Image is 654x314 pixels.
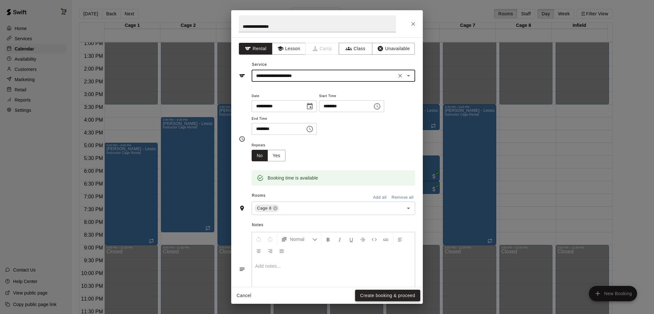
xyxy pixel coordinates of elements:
span: Date [252,92,317,101]
button: Format Bold [323,234,334,245]
button: Yes [268,150,285,162]
button: Class [339,43,372,55]
button: Choose time, selected time is 7:00 PM [303,123,316,135]
svg: Timing [239,136,245,142]
button: Format Italics [334,234,345,245]
span: Start Time [319,92,384,101]
button: Insert Code [369,234,380,245]
button: Justify Align [276,245,287,257]
button: Create booking & proceed [355,290,420,302]
span: Service [252,62,267,67]
button: Add all [369,193,390,203]
button: Undo [253,234,264,245]
svg: Rooms [239,205,245,211]
span: Repeats [252,141,291,150]
button: Open [404,204,413,213]
button: Remove all [390,193,415,203]
button: Close [407,18,419,30]
div: Booking time is available [268,172,318,184]
div: outlined button group [252,150,285,162]
button: Lesson [272,43,306,55]
button: Redo [265,234,276,245]
button: Center Align [253,245,264,257]
button: Rental [239,43,272,55]
button: Choose time, selected time is 4:00 PM [371,100,384,113]
button: Format Strikethrough [357,234,368,245]
button: Left Align [395,234,406,245]
span: Camps can only be created in the Services page [306,43,339,55]
svg: Service [239,73,245,79]
button: Right Align [265,245,276,257]
button: Clear [396,71,405,80]
button: Choose date, selected date is Aug 14, 2025 [303,100,316,113]
div: Cage 8 [255,204,279,212]
span: Rooms [252,193,266,198]
button: Format Underline [346,234,357,245]
span: Notes [252,220,415,230]
button: Insert Link [380,234,391,245]
svg: Notes [239,266,245,272]
button: Formatting Options [278,234,320,245]
span: Cage 8 [255,205,274,211]
span: End Time [252,115,317,123]
button: Cancel [234,290,254,302]
button: Open [404,71,413,80]
span: Normal [290,236,312,242]
button: No [252,150,268,162]
button: Unavailable [372,43,415,55]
